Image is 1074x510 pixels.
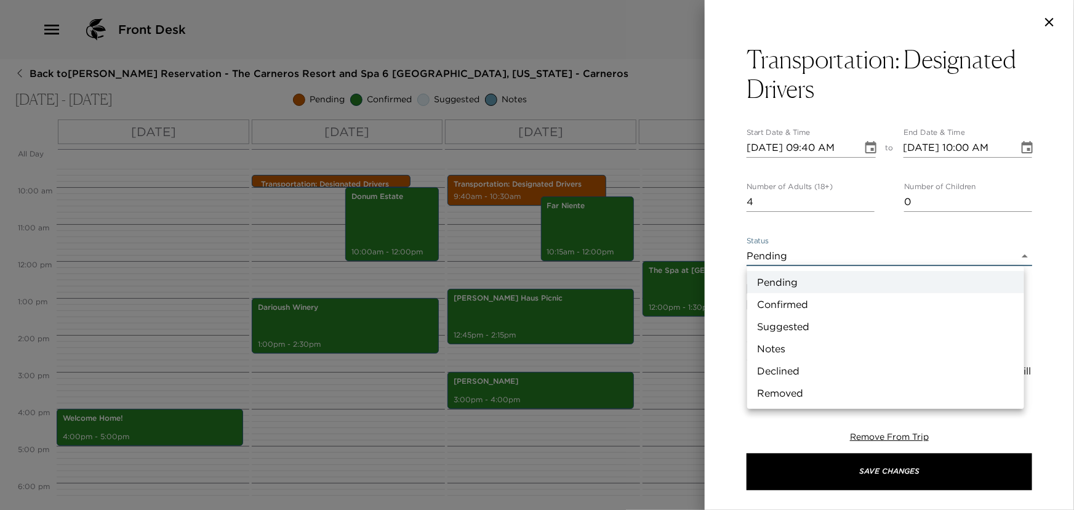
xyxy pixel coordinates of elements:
[747,360,1024,382] li: Declined
[747,315,1024,338] li: Suggested
[747,338,1024,360] li: Notes
[747,271,1024,293] li: Pending
[747,382,1024,404] li: Removed
[747,293,1024,315] li: Confirmed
